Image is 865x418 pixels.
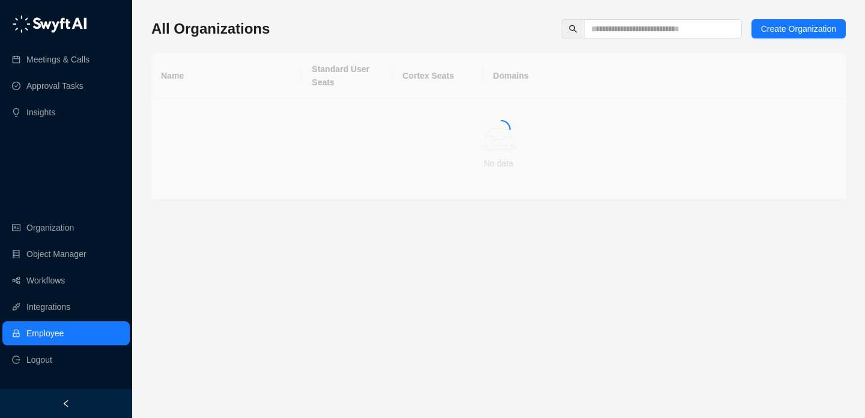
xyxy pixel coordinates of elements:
span: left [62,399,70,408]
a: Approval Tasks [26,74,83,98]
a: Meetings & Calls [26,47,90,71]
img: logo-05li4sbe.png [12,15,87,33]
span: logout [12,356,20,364]
button: Create Organization [751,19,846,38]
a: Object Manager [26,242,86,266]
h3: All Organizations [151,19,270,38]
a: Insights [26,100,55,124]
span: search [569,25,577,33]
span: loading [493,120,511,138]
a: Workflows [26,268,65,292]
a: Organization [26,216,74,240]
a: Employee [26,321,64,345]
a: Integrations [26,295,70,319]
span: Logout [26,348,52,372]
span: Create Organization [761,22,836,35]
